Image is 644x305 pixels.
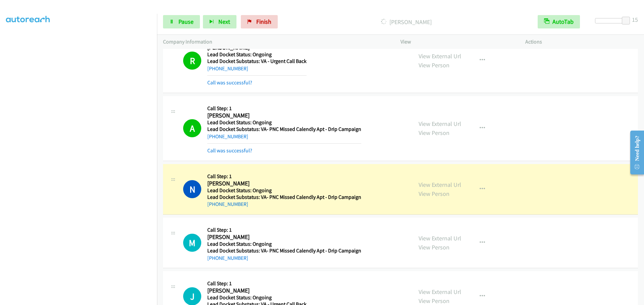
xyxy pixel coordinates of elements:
h5: Call Step: 1 [207,173,361,180]
button: AutoTab [538,15,580,28]
h2: [PERSON_NAME] [207,233,361,241]
h2: [PERSON_NAME] [207,287,307,295]
span: Next [218,18,230,25]
div: The call is yet to be attempted [183,234,201,252]
h5: Lead Docket Status: Ongoing [207,187,361,194]
span: Finish [256,18,271,25]
h1: R [183,52,201,70]
h5: Lead Docket Status: Ongoing [207,241,361,247]
div: 15 [632,15,638,24]
button: Next [203,15,236,28]
span: Pause [178,18,194,25]
a: View External Url [419,181,461,188]
a: View Person [419,297,449,305]
h5: Call Step: 1 [207,280,307,287]
a: [PHONE_NUMBER] [207,255,248,261]
a: [PHONE_NUMBER] [207,133,248,140]
p: Company Information [163,38,388,46]
h5: Lead Docket Status: Ongoing [207,119,361,126]
h1: M [183,234,201,252]
h5: Call Step: 1 [207,105,361,112]
p: Actions [525,38,638,46]
h5: Lead Docket Substatus: VA- PNC Missed Calendly Apt - Drip Campaign [207,194,361,201]
iframe: Resource Center [625,126,644,179]
h2: [PERSON_NAME] [207,112,361,120]
p: [PERSON_NAME] [287,17,526,26]
h5: Call Step: 1 [207,227,361,233]
h5: Lead Docket Status: Ongoing [207,294,307,301]
h1: A [183,119,201,137]
a: Pause [163,15,200,28]
p: View [400,38,513,46]
a: [PHONE_NUMBER] [207,201,248,207]
h2: [PERSON_NAME] [207,180,361,187]
a: View Person [419,243,449,251]
a: View External Url [419,288,461,296]
h1: N [183,180,201,198]
a: Finish [241,15,278,28]
a: View Person [419,190,449,198]
h5: Lead Docket Substatus: VA- PNC Missed Calendly Apt - Drip Campaign [207,247,361,254]
a: [PHONE_NUMBER] [207,65,248,72]
a: View External Url [419,120,461,128]
a: View Person [419,61,449,69]
a: Call was successful? [207,147,252,154]
h5: Lead Docket Substatus: VA- PNC Missed Calendly Apt - Drip Campaign [207,126,361,133]
a: Call was successful? [207,79,252,86]
h5: Lead Docket Substatus: VA - Urgent Call Back [207,58,307,65]
a: View External Url [419,234,461,242]
a: View External Url [419,52,461,60]
a: View Person [419,129,449,137]
h5: Lead Docket Status: Ongoing [207,51,307,58]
